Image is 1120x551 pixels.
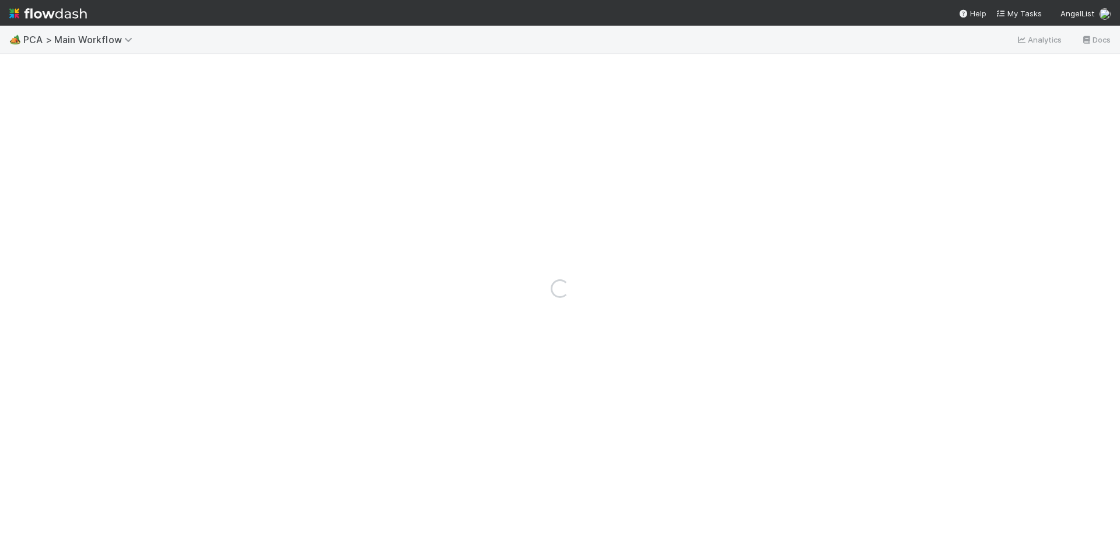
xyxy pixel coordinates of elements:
a: My Tasks [996,8,1042,19]
span: My Tasks [996,9,1042,18]
span: AngelList [1060,9,1094,18]
img: avatar_99e80e95-8f0d-4917-ae3c-b5dad577a2b5.png [1099,8,1111,20]
div: Help [958,8,986,19]
img: logo-inverted-e16ddd16eac7371096b0.svg [9,3,87,23]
